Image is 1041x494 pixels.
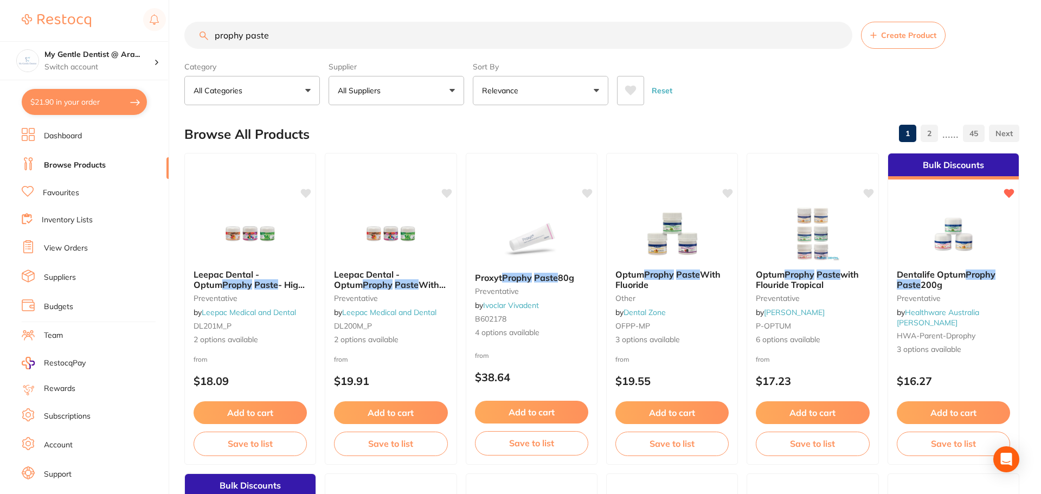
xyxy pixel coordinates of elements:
span: from [194,355,208,363]
img: Restocq Logo [22,14,91,27]
a: Support [44,469,72,480]
a: 2 [921,123,938,144]
a: Inventory Lists [42,215,93,226]
span: from [334,355,348,363]
button: Add to cart [756,401,869,424]
b: Leepac Dental - Optum Prophy Paste - High Quality Dental Product [194,270,307,290]
span: with Flouride Tropical [756,269,859,290]
em: Prophy [222,279,252,290]
span: 2 options available [334,335,447,345]
img: Leepac Dental - Optum Prophy Paste - High Quality Dental Product [215,207,286,261]
em: Prophy [785,269,814,280]
span: by [334,307,436,317]
em: Paste [534,272,558,283]
a: 45 [963,123,985,144]
em: Prophy [363,279,393,290]
p: ...... [942,127,959,140]
button: Save to list [334,432,447,455]
button: Add to cart [475,401,588,424]
a: Browse Products [44,160,106,171]
small: other [615,294,729,303]
button: Add to cart [615,401,729,424]
a: Leepac Medical and Dental [342,307,436,317]
p: $16.27 [897,375,1010,387]
img: RestocqPay [22,357,35,369]
a: 1 [899,123,916,144]
span: Dentalife Optum [897,269,966,280]
p: $38.64 [475,371,588,383]
input: Search Products [184,22,852,49]
button: All Suppliers [329,76,464,105]
a: RestocqPay [22,357,86,369]
span: B602178 [475,314,506,324]
a: Healthware Australia [PERSON_NAME] [897,307,979,327]
button: $21.90 in your order [22,89,147,115]
button: Create Product [861,22,946,49]
img: Leepac Dental - Optum Prophy Paste With Fluoride - High Quality Dental Product [356,207,426,261]
button: Save to list [194,432,307,455]
span: 200g [921,279,942,290]
small: preventative [475,287,588,296]
em: Paste [817,269,840,280]
p: $19.55 [615,375,729,387]
span: 80g [558,272,574,283]
span: 3 options available [615,335,729,345]
button: Relevance [473,76,608,105]
span: 2 options available [194,335,307,345]
button: Save to list [897,432,1010,455]
button: Reset [648,76,676,105]
a: Favourites [43,188,79,198]
a: Ivoclar Vivadent [483,300,539,310]
button: Add to cart [194,401,307,424]
span: P-OPTUM [756,321,791,331]
span: by [756,307,825,317]
a: Dashboard [44,131,82,142]
span: Leepac Dental - Optum [194,269,259,290]
span: by [897,307,979,327]
p: All Suppliers [338,85,385,96]
p: $18.09 [194,375,307,387]
b: Leepac Dental - Optum Prophy Paste With Fluoride - High Quality Dental Product [334,270,447,290]
label: Supplier [329,62,464,72]
em: Paste [254,279,278,290]
span: from [756,355,770,363]
div: Bulk Discounts [888,153,1019,179]
em: Paste [395,279,419,290]
span: RestocqPay [44,358,86,369]
p: Relevance [482,85,523,96]
p: $19.91 [334,375,447,387]
span: HWA-parent-Dprophy [897,331,975,341]
a: Rewards [44,383,75,394]
a: Account [44,440,73,451]
span: DL201M_P [194,321,232,331]
a: Leepac Medical and Dental [202,307,296,317]
a: Team [44,330,63,341]
a: Subscriptions [44,411,91,422]
a: Restocq Logo [22,8,91,33]
em: Prophy [644,269,674,280]
h4: My Gentle Dentist @ Arana Hills [44,49,154,60]
span: OFPP-MP [615,321,650,331]
small: preventative [756,294,869,303]
p: $17.23 [756,375,869,387]
span: 6 options available [756,335,869,345]
p: Switch account [44,62,154,73]
button: Save to list [615,432,729,455]
span: 3 options available [897,344,1010,355]
img: Dentalife Optum Prophy Paste 200g [918,207,988,261]
a: View Orders [44,243,88,254]
span: DL200M_P [334,321,372,331]
em: Prophy [966,269,995,280]
span: Proxyt [475,272,502,283]
button: All Categories [184,76,320,105]
span: Create Product [881,31,936,40]
span: from [615,355,629,363]
span: by [475,300,539,310]
p: All Categories [194,85,247,96]
span: With Fluoride [615,269,721,290]
b: Dentalife Optum Prophy Paste 200g [897,270,1010,290]
span: by [615,307,666,317]
small: preventative [194,294,307,303]
div: Open Intercom Messenger [993,446,1019,472]
button: Add to cart [334,401,447,424]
